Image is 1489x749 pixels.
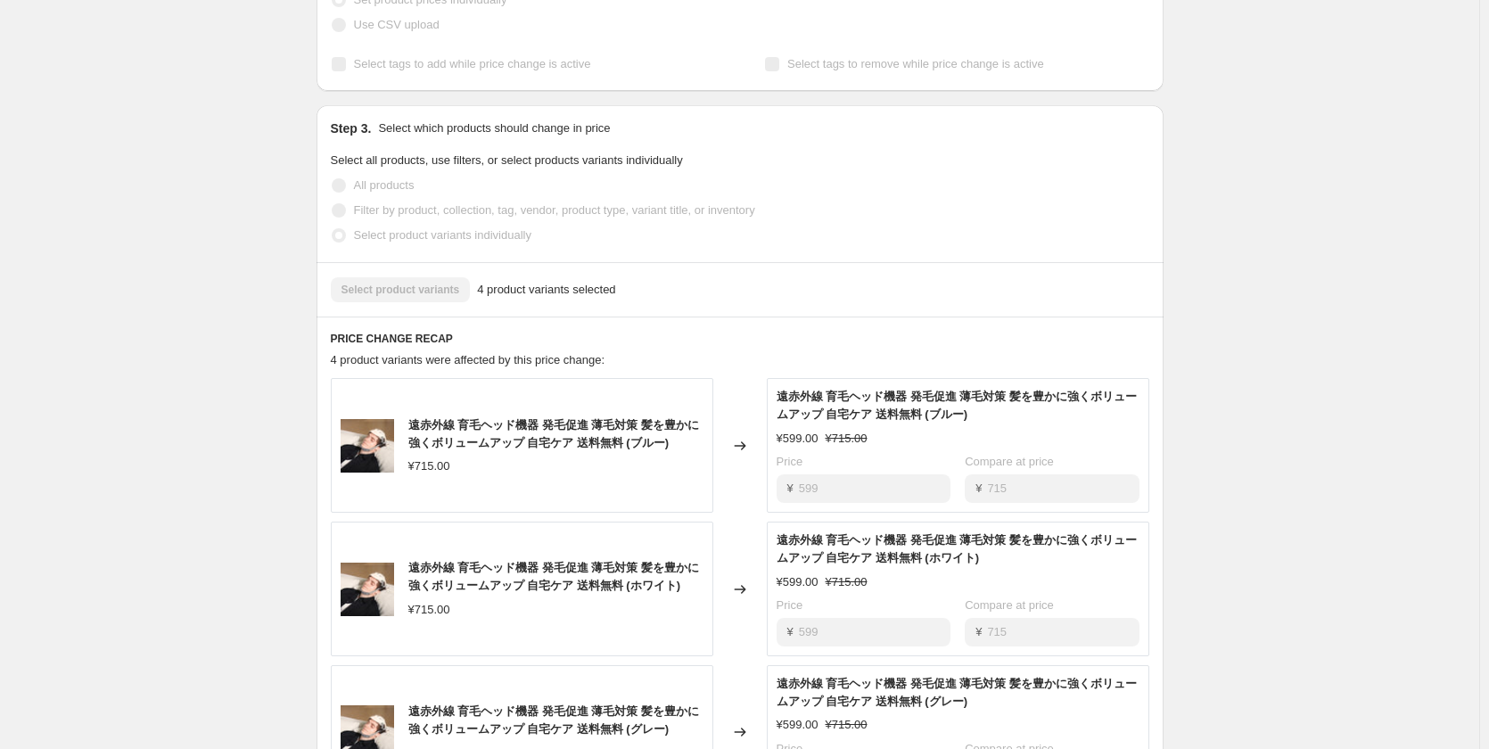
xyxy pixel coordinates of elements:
span: 4 product variants were affected by this price change: [331,353,605,366]
span: ¥ [975,481,982,495]
div: ¥599.00 [777,716,819,734]
span: 遠赤外線 育毛ヘッド機器 発毛促進 薄毛対策 髪を豊かに強くボリュームアップ 自宅ケア 送料無料 (ホワイト) [408,561,699,592]
p: Select which products should change in price [378,119,610,137]
div: ¥599.00 [777,573,819,591]
span: 遠赤外線 育毛ヘッド機器 発毛促進 薄毛対策 髪を豊かに強くボリュームアップ 自宅ケア 送料無料 (グレー) [777,677,1137,708]
span: 遠赤外線 育毛ヘッド機器 発毛促進 薄毛対策 髪を豊かに強くボリュームアップ 自宅ケア 送料無料 (ホワイト) [777,533,1137,564]
span: Select all products, use filters, or select products variants individually [331,153,683,167]
div: ¥599.00 [777,430,819,448]
span: Price [777,598,803,612]
span: ¥ [787,481,794,495]
strike: ¥715.00 [826,430,868,448]
div: ¥715.00 [408,601,450,619]
span: Select tags to remove while price change is active [787,57,1044,70]
span: ¥ [787,625,794,638]
strike: ¥715.00 [826,573,868,591]
span: ¥ [975,625,982,638]
div: ¥715.00 [408,457,450,475]
h6: PRICE CHANGE RECAP [331,332,1149,346]
span: All products [354,178,415,192]
img: 20250704140026_80x.jpg [341,419,394,473]
span: Price [777,455,803,468]
span: 遠赤外線 育毛ヘッド機器 発毛促進 薄毛対策 髪を豊かに強くボリュームアップ 自宅ケア 送料無料 (グレー) [408,704,699,736]
span: 遠赤外線 育毛ヘッド機器 発毛促進 薄毛対策 髪を豊かに強くボリュームアップ 自宅ケア 送料無料 (ブルー) [408,418,699,449]
span: Select tags to add while price change is active [354,57,591,70]
strike: ¥715.00 [826,716,868,734]
span: Compare at price [965,598,1054,612]
span: Use CSV upload [354,18,440,31]
span: Filter by product, collection, tag, vendor, product type, variant title, or inventory [354,203,755,217]
img: 20250704140026_80x.jpg [341,563,394,616]
span: Compare at price [965,455,1054,468]
span: Select product variants individually [354,228,531,242]
h2: Step 3. [331,119,372,137]
span: 4 product variants selected [477,281,615,299]
span: 遠赤外線 育毛ヘッド機器 発毛促進 薄毛対策 髪を豊かに強くボリュームアップ 自宅ケア 送料無料 (ブルー) [777,390,1137,421]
